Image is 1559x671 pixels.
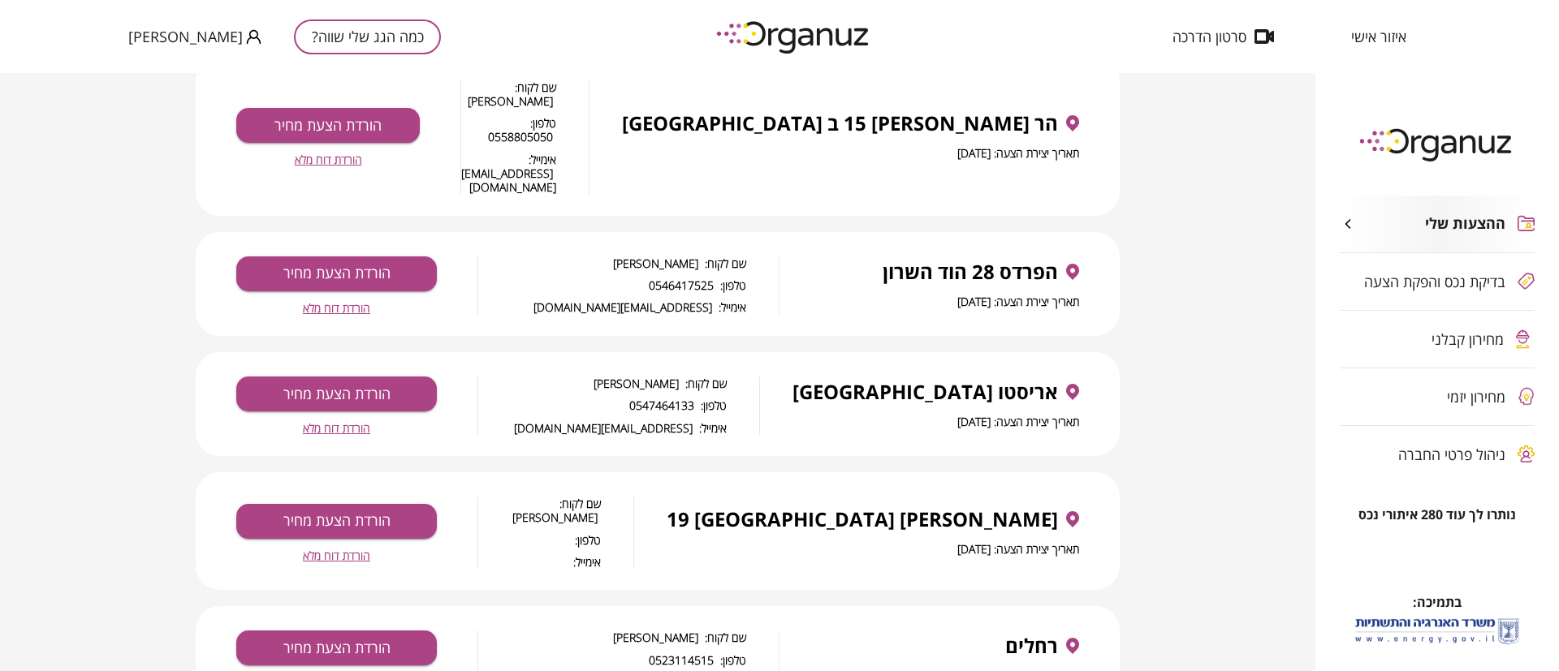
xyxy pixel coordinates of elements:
span: אימייל: [EMAIL_ADDRESS][DOMAIN_NAME] [461,153,556,195]
span: תאריך יצירת הצעה: [DATE] [957,294,1079,309]
span: בתמיכה: [1413,593,1462,611]
span: שם לקוח: [PERSON_NAME] [478,497,601,525]
span: ההצעות שלי [1425,215,1505,233]
span: טלפון: [478,533,601,547]
img: logo [1348,122,1527,166]
img: logo [705,15,883,59]
span: רחלים [1005,634,1058,657]
button: הורדת דוח מלא [303,421,370,435]
span: הר [PERSON_NAME] 15 ב [GEOGRAPHIC_DATA] [622,112,1058,135]
span: בדיקת נכס והפקת הצעה [1364,273,1505,290]
span: אימייל: [EMAIL_ADDRESS][DOMAIN_NAME] [478,421,727,435]
button: הורדת הצעת מחיר [236,376,437,411]
img: לוגו משרד האנרגיה [1352,612,1522,650]
span: אימייל: [EMAIL_ADDRESS][DOMAIN_NAME] [478,300,746,314]
span: שם לקוח: [PERSON_NAME] [478,630,746,644]
span: [PERSON_NAME] 19 [GEOGRAPHIC_DATA] [667,508,1058,531]
span: טלפון: 0546417525 [478,278,746,292]
span: שם לקוח: [PERSON_NAME] [461,80,556,109]
span: תאריך יצירת הצעה: [DATE] [957,145,1079,161]
button: כמה הגג שלי שווה? [294,19,441,54]
button: ההצעות שלי [1340,196,1535,252]
button: [PERSON_NAME] [128,27,261,47]
span: טלפון: 0547464133 [478,398,727,412]
span: שם לקוח: [PERSON_NAME] [478,376,727,390]
button: הורדת דוח מלא [303,548,370,562]
span: טלפון: 0523114515 [478,653,746,667]
button: הורדת הצעת מחיר [236,108,420,143]
span: נותרו לך עוד 280 איתורי נכס [1358,507,1516,523]
span: תאריך יצירת הצעה: [DATE] [957,414,1079,429]
button: הורדת דוח מלא [295,153,362,166]
button: איזור אישי [1327,28,1431,45]
button: בדיקת נכס והפקת הצעה [1340,253,1535,310]
button: הורדת הצעת מחיר [236,630,437,665]
span: תאריך יצירת הצעה: [DATE] [957,541,1079,557]
span: איזור אישי [1351,28,1406,45]
span: טלפון: 0558805050 [461,116,556,144]
span: הפרדס 28 הוד השרון [883,260,1058,283]
span: אריסטו [GEOGRAPHIC_DATA] [792,381,1058,403]
button: הורדת דוח מלא [303,301,370,315]
span: שם לקוח: [PERSON_NAME] [478,256,746,270]
button: הורדת הצעת מחיר [236,504,437,539]
span: סרטון הדרכה [1172,28,1246,45]
span: [PERSON_NAME] [128,28,243,45]
span: אימייל: [478,555,601,569]
button: סרטון הדרכה [1148,28,1298,45]
button: הורדת הצעת מחיר [236,256,437,291]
